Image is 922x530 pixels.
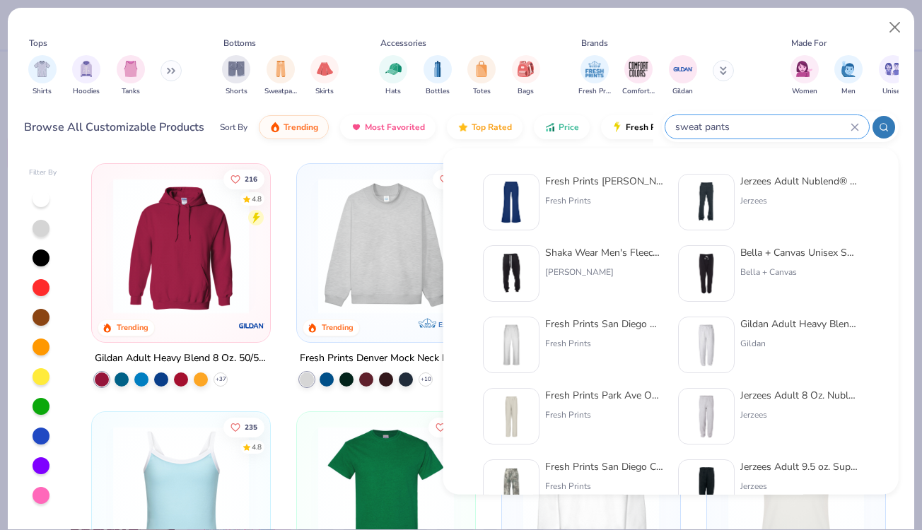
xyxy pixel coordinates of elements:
button: Like [428,417,469,437]
span: Skirts [315,86,334,97]
div: Fresh Prints [545,480,664,493]
div: Bella + Canvas Unisex Sponge Fleece Long Scrunch Pants [740,245,859,260]
img: Women Image [796,61,812,77]
span: + 37 [216,375,226,384]
img: Gildan logo [238,312,266,340]
button: filter button [379,55,407,97]
button: Close [882,14,909,41]
div: filter for Totes [467,55,496,97]
img: Totes Image [474,61,489,77]
span: Comfort Colors [622,86,655,97]
div: Jerzees Adult 9.5 oz. Super Sweats NuBlend Fleece Pocketed Sweatpants [740,459,859,474]
span: Bags [518,86,534,97]
img: 01756b78-01f6-4cc6-8d8a-3c30c1a0c8ac [106,178,256,314]
div: Fresh Prints San Diego Camo Open Heavyweight Sweatpants [545,459,664,474]
img: flash.gif [612,122,623,133]
button: filter button [669,55,697,97]
div: Filter By [29,167,57,178]
span: Top Rated [472,122,512,133]
span: Fresh Prints [578,86,611,97]
img: Bags Image [518,61,533,77]
div: filter for Hats [379,55,407,97]
span: Shirts [33,86,52,97]
button: filter button [622,55,655,97]
button: filter button [72,55,100,97]
div: filter for Bottles [424,55,452,97]
div: Jerzees [740,194,859,207]
div: Fresh Prints San Diego Open Heavyweight Sweatpants [545,317,664,331]
div: filter for Hoodies [72,55,100,97]
button: filter button [222,55,250,97]
div: Browse All Customizable Products [24,119,204,136]
img: Shirts Image [34,61,50,77]
button: filter button [578,55,611,97]
img: Hoodies Image [78,61,94,77]
span: Bottles [426,86,450,97]
div: Fresh Prints [545,408,664,421]
div: Fresh Prints Denver Mock Neck Heavyweight Sweatshirt [300,350,472,367]
button: Top Rated [447,115,523,139]
div: filter for Tanks [117,55,145,97]
div: Accessories [380,37,426,49]
div: filter for Bags [512,55,540,97]
div: filter for Sweatpants [264,55,297,97]
img: Tanks Image [123,61,139,77]
div: Fresh Prints [PERSON_NAME]-over Flared Pants [545,174,664,189]
div: filter for Men [834,55,863,97]
div: Tops [29,37,47,49]
span: 235 [245,423,258,430]
span: 216 [245,175,258,182]
div: Bella + Canvas [740,266,859,278]
div: Gildan Adult Heavy Blend Adult 8 Oz. 50/50 Sweatpants [740,317,859,331]
img: Hats Image [385,61,402,77]
div: filter for Gildan [669,55,697,97]
button: filter button [28,55,57,97]
img: Gildan Image [672,59,694,80]
img: Unisex Image [885,61,901,77]
div: Jerzees Adult Nublend® Open-Bottom Fleece Sweatpants [740,174,859,189]
div: Fresh Prints [545,337,664,350]
img: Bottles Image [430,61,445,77]
span: Unisex [882,86,904,97]
span: Totes [473,86,491,97]
img: Sweatpants Image [273,61,288,77]
img: Men Image [841,61,856,77]
span: Most Favorited [365,122,425,133]
div: filter for Fresh Prints [578,55,611,97]
span: Women [792,86,817,97]
img: f02e4b88-0b20-4b85-9247-e46aadf68cfa [489,466,533,510]
img: 665f1cf0-24f0-4774-88c8-9b49303e6076 [684,394,728,438]
img: 13b9c606-79b1-4059-b439-68fabb1693f9 [684,323,728,367]
button: filter button [264,55,297,97]
div: Jerzees [740,480,859,493]
div: Bottoms [223,37,256,49]
span: Tanks [122,86,140,97]
img: TopRated.gif [457,122,469,133]
div: filter for Comfort Colors [622,55,655,97]
div: Fresh Prints [545,194,664,207]
img: df5250ff-6f61-4206-a12c-24931b20f13c [489,323,533,367]
div: [PERSON_NAME] [545,266,664,278]
button: filter button [790,55,819,97]
button: Trending [259,115,329,139]
div: 4.8 [252,194,262,204]
div: Jerzees [740,408,859,421]
span: Men [841,86,856,97]
button: Like [224,417,265,437]
div: filter for Shorts [222,55,250,97]
button: Like [224,169,265,189]
img: most_fav.gif [351,122,362,133]
button: Like [433,169,469,189]
button: filter button [512,55,540,97]
div: filter for Unisex [879,55,907,97]
button: Price [534,115,590,139]
button: filter button [467,55,496,97]
div: Made For [791,37,827,49]
img: f5d85501-0dbb-4ee4-b115-c08fa3845d83 [311,178,461,314]
span: Price [559,122,579,133]
div: filter for Skirts [310,55,339,97]
img: f981a934-f33f-4490-a3ad-477cd5e6773b [489,180,533,224]
span: Trending [284,122,318,133]
img: 0ed6d0be-3a42-4fd2-9b2a-c5ffc757fdcf [489,394,533,438]
img: 260cb320-1c3e-46db-abd1-be4547060713 [684,180,728,224]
